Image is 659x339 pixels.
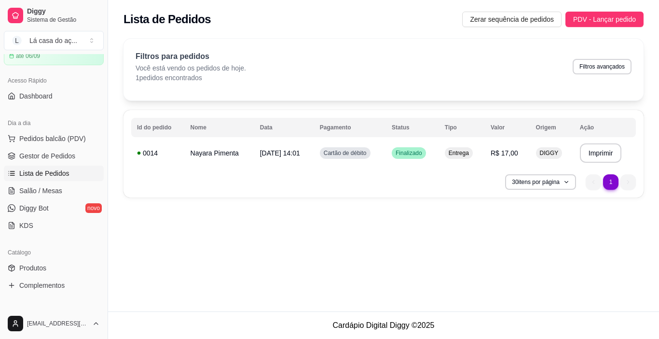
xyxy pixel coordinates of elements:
a: DiggySistema de Gestão [4,4,104,27]
span: [EMAIL_ADDRESS][DOMAIN_NAME] [27,320,88,327]
th: Status [386,118,439,137]
a: Salão / Mesas [4,183,104,198]
th: Id do pedido [131,118,185,137]
span: PDV - Lançar pedido [573,14,636,25]
button: Filtros avançados [573,59,632,74]
div: 0014 [137,148,179,158]
span: Entrega [447,149,471,157]
nav: pagination navigation [581,169,641,195]
span: Sistema de Gestão [27,16,100,24]
th: Tipo [439,118,485,137]
button: Zerar sequência de pedidos [462,12,562,27]
th: Nome [185,118,254,137]
th: Pagamento [314,118,386,137]
a: KDS [4,218,104,233]
span: Diggy Bot [19,203,49,213]
span: Gestor de Pedidos [19,151,75,161]
span: [DATE] 14:01 [260,149,300,157]
a: Complementos [4,278,104,293]
span: Zerar sequência de pedidos [470,14,554,25]
th: Ação [574,118,636,137]
th: Origem [530,118,574,137]
span: L [12,36,22,45]
button: Imprimir [580,143,622,163]
a: Produtos [4,260,104,276]
span: Salão / Mesas [19,186,62,196]
span: Pedidos balcão (PDV) [19,134,86,143]
span: Finalizado [394,149,424,157]
h2: Lista de Pedidos [124,12,211,27]
span: Produtos [19,263,46,273]
p: 1 pedidos encontrados [136,73,246,83]
li: pagination item 1 active [603,174,618,190]
span: R$ 17,00 [491,149,518,157]
button: Select a team [4,31,104,50]
th: Valor [485,118,530,137]
button: Pedidos balcão (PDV) [4,131,104,146]
span: Cartão de débito [322,149,369,157]
span: Diggy [27,7,100,16]
td: Nayara Pimenta [185,140,254,167]
a: Diggy Botnovo [4,200,104,216]
div: Catálogo [4,245,104,260]
a: Lista de Pedidos [4,166,104,181]
div: Acesso Rápido [4,73,104,88]
th: Data [254,118,314,137]
footer: Cardápio Digital Diggy © 2025 [108,311,659,339]
span: DIGGY [538,149,561,157]
div: Dia a dia [4,115,104,131]
article: até 06/09 [16,52,40,60]
a: Gestor de Pedidos [4,148,104,164]
span: Complementos [19,281,65,290]
span: Lista de Pedidos [19,169,69,178]
p: Você está vendo os pedidos de hoje. [136,63,246,73]
button: PDV - Lançar pedido [565,12,644,27]
a: Dashboard [4,88,104,104]
p: Filtros para pedidos [136,51,246,62]
div: Lá casa do aç ... [29,36,77,45]
button: 30itens por página [505,174,576,190]
span: KDS [19,221,33,230]
span: Dashboard [19,91,53,101]
button: [EMAIL_ADDRESS][DOMAIN_NAME] [4,312,104,335]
